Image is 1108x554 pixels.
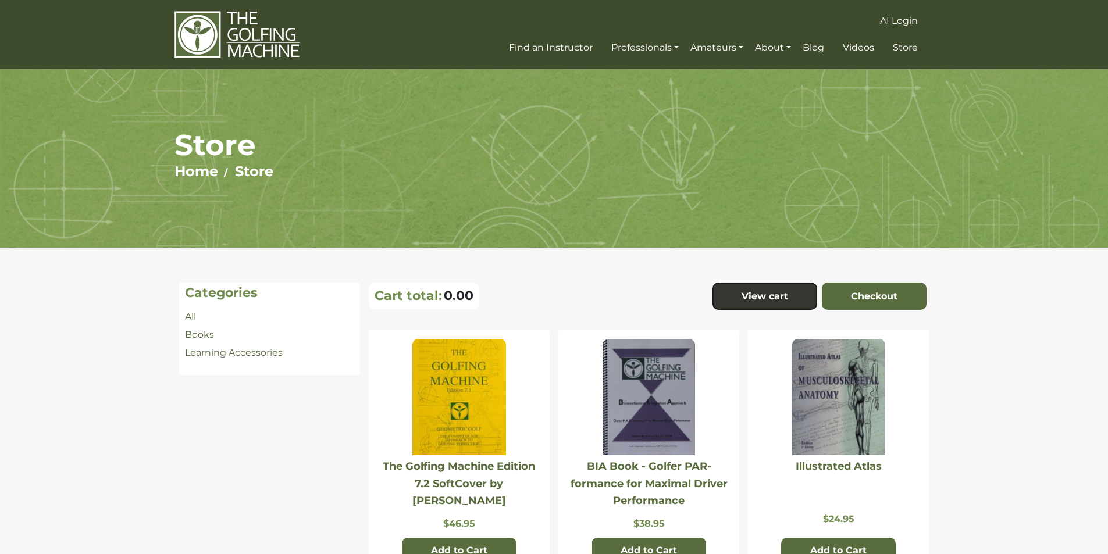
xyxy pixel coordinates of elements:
[803,42,824,53] span: Blog
[571,460,728,507] a: BIA Book - Golfer PAR-formance for Maximal Driver Performance
[375,288,442,303] p: Cart total:
[840,37,877,58] a: Videos
[712,283,817,310] a: View cart
[185,285,354,301] h4: Categories
[880,15,918,26] span: AI Login
[412,339,505,455] img: The Golfing Machine Edition 7.2 SoftCover by Homer Kelley
[375,518,544,529] p: $46.95
[687,37,746,58] a: Amateurs
[185,311,196,322] a: All
[185,329,214,340] a: Books
[235,163,273,180] a: Store
[754,513,923,524] p: $24.95
[383,460,535,507] a: The Golfing Machine Edition 7.2 SoftCover by [PERSON_NAME]
[843,42,874,53] span: Videos
[185,347,283,358] a: Learning Accessories
[792,339,885,455] img: Illustrated Atlas
[174,163,218,180] a: Home
[509,42,593,53] span: Find an Instructor
[174,10,300,59] img: The Golfing Machine
[564,518,733,529] p: $38.95
[800,37,827,58] a: Blog
[890,37,921,58] a: Store
[822,283,927,310] a: Checkout
[506,37,596,58] a: Find an Instructor
[608,37,682,58] a: Professionals
[796,460,882,473] a: Illustrated Atlas
[174,127,934,163] h1: Store
[877,10,921,31] a: AI Login
[752,37,794,58] a: About
[893,42,918,53] span: Store
[444,288,473,303] span: 0.00
[603,339,695,455] img: BIA Book - Golfer PAR-formance for Maximal Driver Performance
